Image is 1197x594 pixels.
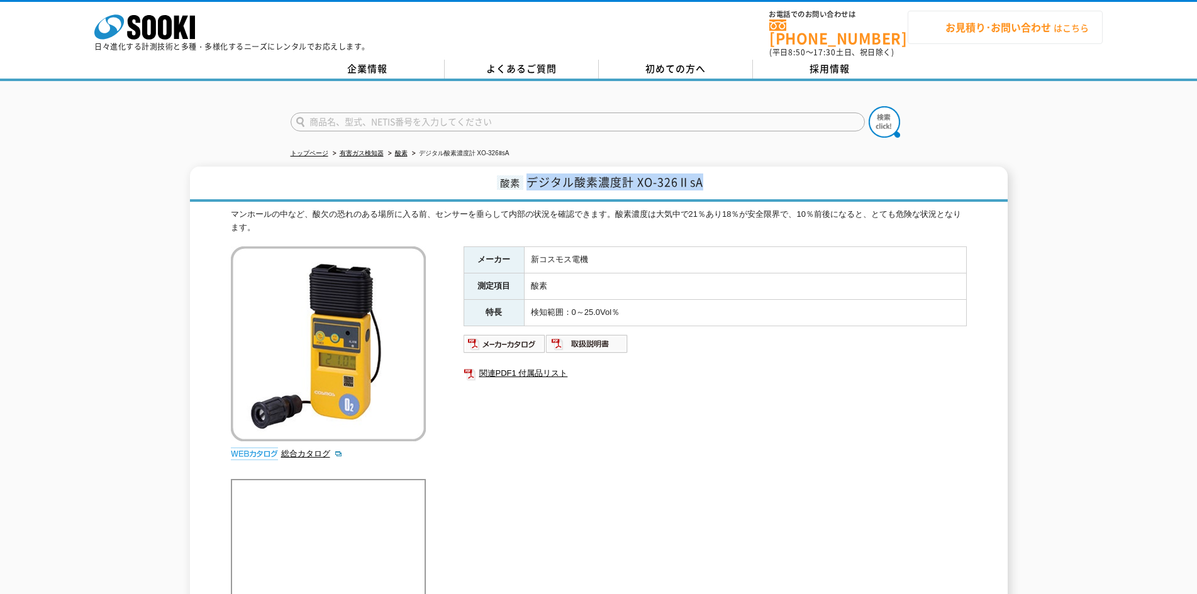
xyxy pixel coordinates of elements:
[945,19,1051,35] strong: お見積り･お問い合わせ
[908,11,1103,44] a: お見積り･お問い合わせはこちら
[464,334,546,354] img: メーカーカタログ
[524,300,966,326] td: 検知範囲：0～25.0Vol％
[599,60,753,79] a: 初めての方へ
[281,449,343,458] a: 総合カタログ
[497,175,523,190] span: 酸素
[464,365,967,382] a: 関連PDF1 付属品リスト
[291,150,328,157] a: トップページ
[340,150,384,157] a: 有害ガス検知器
[788,47,806,58] span: 8:50
[769,47,894,58] span: (平日 ～ 土日、祝日除く)
[291,113,865,131] input: 商品名、型式、NETIS番号を入力してください
[869,106,900,138] img: btn_search.png
[445,60,599,79] a: よくあるご質問
[524,247,966,273] td: 新コスモス電機
[546,334,628,354] img: 取扱説明書
[813,47,836,58] span: 17:30
[231,208,967,234] div: マンホールの中など、酸欠の恐れのある場所に入る前、センサーを垂らして内部の状況を確認できます。酸素濃度は大気中で21％あり18％が安全限界で、10％前後になると、とても危険な状況となります。
[524,273,966,300] td: 酸素
[546,342,628,351] a: 取扱説明書
[464,273,524,300] th: 測定項目
[395,150,408,157] a: 酸素
[753,60,907,79] a: 採用情報
[464,342,546,351] a: メーカーカタログ
[464,300,524,326] th: 特長
[231,246,426,441] img: デジタル酸素濃度計 XO-326ⅡsA
[291,60,445,79] a: 企業情報
[769,19,908,45] a: [PHONE_NUMBER]
[920,18,1089,37] span: はこちら
[526,173,703,190] span: デジタル酸素濃度計 XO-326ⅡsA
[464,247,524,273] th: メーカー
[409,147,509,160] li: デジタル酸素濃度計 XO-326ⅡsA
[769,11,908,18] span: お電話でのお問い合わせは
[231,448,278,460] img: webカタログ
[645,62,706,75] span: 初めての方へ
[94,43,370,50] p: 日々進化する計測技術と多種・多様化するニーズにレンタルでお応えします。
